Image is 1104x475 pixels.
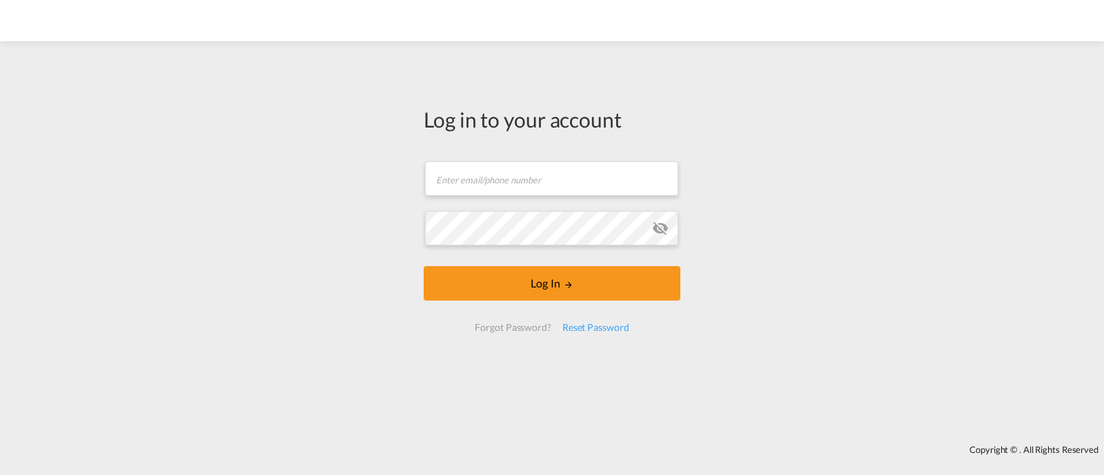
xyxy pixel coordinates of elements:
button: LOGIN [424,266,680,301]
div: Forgot Password? [469,315,556,340]
md-icon: icon-eye-off [652,220,669,236]
input: Enter email/phone number [425,161,678,196]
div: Reset Password [557,315,635,340]
div: Log in to your account [424,105,680,134]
